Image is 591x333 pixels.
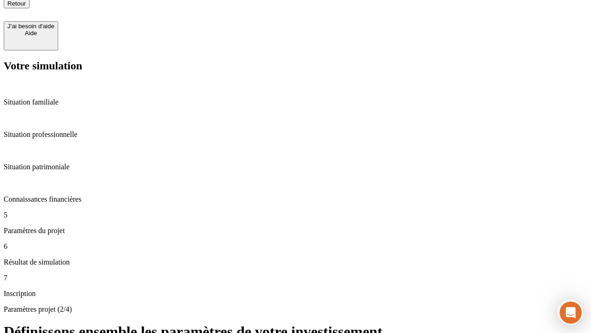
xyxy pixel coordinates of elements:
[4,60,587,72] h2: Votre simulation
[4,305,587,314] p: Paramètres projet (2/4)
[4,21,58,50] button: J’ai besoin d'aideAide
[560,302,582,324] iframe: Intercom live chat
[4,98,587,106] p: Situation familiale
[4,227,587,235] p: Paramètres du projet
[557,299,583,325] iframe: Intercom live chat discovery launcher
[4,195,587,203] p: Connaissances financières
[7,23,54,30] div: J’ai besoin d'aide
[4,274,587,282] p: 7
[4,242,587,251] p: 6
[4,258,587,266] p: Résultat de simulation
[4,290,587,298] p: Inscription
[4,211,587,219] p: 5
[4,163,587,171] p: Situation patrimoniale
[7,30,54,37] div: Aide
[4,130,587,139] p: Situation professionnelle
